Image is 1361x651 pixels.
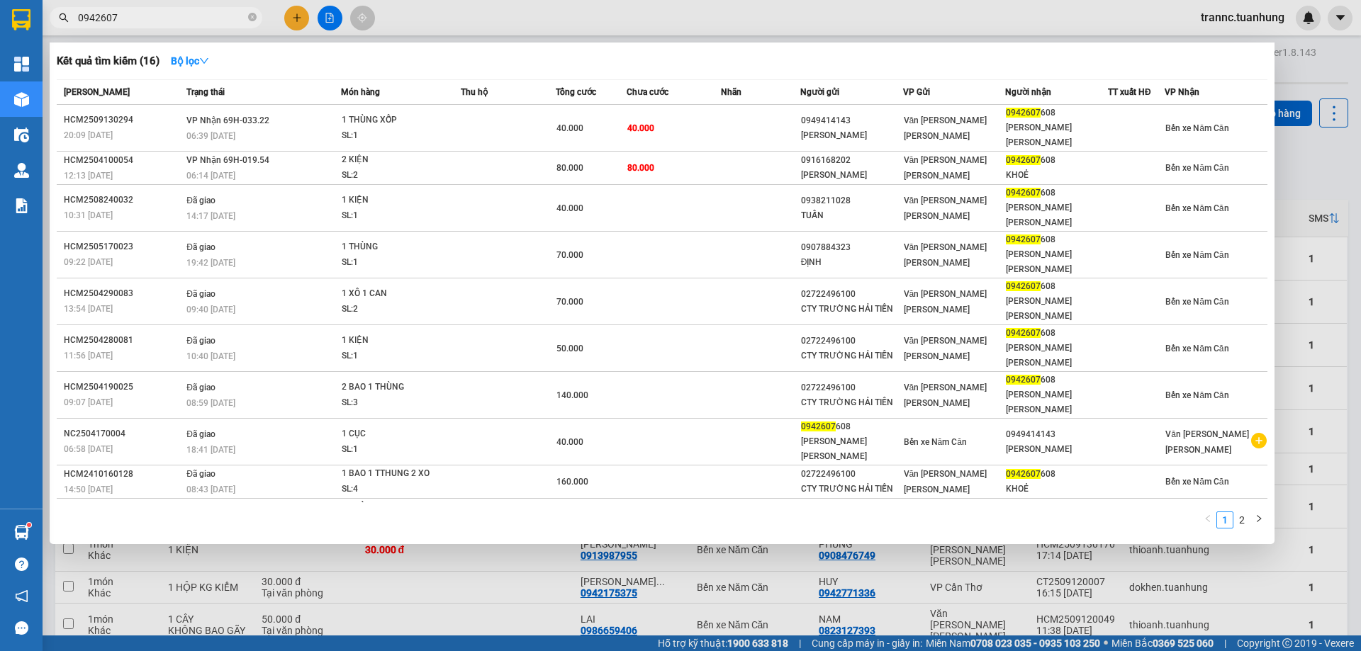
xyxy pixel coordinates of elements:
[14,57,29,72] img: dashboard-icon
[801,153,902,168] div: 0916168202
[186,87,225,97] span: Trạng thái
[1217,512,1233,528] a: 1
[342,466,448,482] div: 1 BAO 1 TTHUNG 2 XO
[64,87,130,97] span: [PERSON_NAME]
[1165,87,1199,97] span: VP Nhận
[1006,153,1107,168] div: 608
[801,395,902,410] div: CTY TRƯỜNG HẢI TIẾN
[341,87,380,97] span: Món hàng
[82,34,93,45] span: environment
[556,477,588,487] span: 160.000
[64,286,182,301] div: HCM2504290083
[904,469,987,494] span: Văn [PERSON_NAME] [PERSON_NAME]
[14,163,29,178] img: warehouse-icon
[342,349,448,364] div: SL: 1
[342,482,448,497] div: SL: 4
[82,52,93,63] span: phone
[1250,511,1267,528] li: Next Page
[801,287,902,302] div: 02722496100
[186,502,215,512] span: Đã giao
[342,395,448,411] div: SL: 3
[556,163,583,173] span: 80.000
[186,242,215,252] span: Đã giao
[64,113,182,128] div: HCM2509130294
[64,397,113,407] span: 09:07 [DATE]
[1199,511,1216,528] button: left
[1233,511,1250,528] li: 2
[801,482,902,497] div: CTY TRƯỜNG HẢI TIẾN
[801,302,902,317] div: CTY TRƯỜNG HẢI TIẾN
[64,485,113,494] span: 14:50 [DATE]
[1006,328,1041,338] span: 0942607
[186,485,235,494] span: 08:43 [DATE]
[186,336,215,346] span: Đã giao
[801,380,902,395] div: 02722496100
[801,467,902,482] div: 02722496100
[1250,511,1267,528] button: right
[342,152,448,168] div: 2 KIỆN
[64,171,113,181] span: 12:13 [DATE]
[186,171,235,181] span: 06:14 [DATE]
[64,444,113,454] span: 06:58 [DATE]
[904,242,987,268] span: Văn [PERSON_NAME] [PERSON_NAME]
[64,426,182,441] div: NC2504170004
[1165,344,1228,353] span: Bến xe Năm Căn
[64,257,113,267] span: 09:22 [DATE]
[64,351,113,361] span: 11:56 [DATE]
[186,131,235,141] span: 06:39 [DATE]
[1251,433,1267,448] span: plus-circle
[1165,163,1228,173] span: Bến xe Năm Căn
[186,211,235,221] span: 14:17 [DATE]
[1006,469,1041,479] span: 0942607
[1006,232,1107,247] div: 608
[1165,123,1228,133] span: Bến xe Năm Căn
[64,239,182,254] div: HCM2505170023
[186,115,269,125] span: VP Nhận 69H-033.22
[1006,247,1107,277] div: [PERSON_NAME] [PERSON_NAME]
[1006,186,1107,200] div: 608
[342,128,448,144] div: SL: 1
[1006,442,1107,457] div: [PERSON_NAME]
[1255,514,1263,523] span: right
[64,153,182,168] div: HCM2504100054
[64,210,113,220] span: 10:31 [DATE]
[801,349,902,363] div: CTY TRƯỜNG HẢI TIẾN
[15,621,28,635] span: message
[801,128,902,143] div: [PERSON_NAME]
[342,239,448,255] div: 1 THÙNG
[64,333,182,348] div: HCM2504280081
[1165,429,1249,455] span: Văn [PERSON_NAME] [PERSON_NAME]
[1006,427,1107,442] div: 0949414143
[1006,500,1107,515] div: 0949414143
[199,56,209,66] span: down
[556,344,583,353] span: 50.000
[27,523,31,527] sup: 1
[801,193,902,208] div: 0938211028
[1006,387,1107,417] div: [PERSON_NAME] [PERSON_NAME]
[801,434,902,464] div: [PERSON_NAME] [PERSON_NAME]
[1234,512,1250,528] a: 2
[1006,106,1107,120] div: 608
[57,54,159,69] h3: Kết quả tìm kiếm ( 16 )
[342,333,448,349] div: 1 KIỆN
[59,13,69,23] span: search
[556,123,583,133] span: 40.000
[14,92,29,107] img: warehouse-icon
[1006,373,1107,387] div: 608
[64,130,113,140] span: 20:09 [DATE]
[1006,155,1041,165] span: 0942607
[1006,279,1107,294] div: 608
[342,499,448,515] div: 1 THÙNG
[64,500,182,515] div: NC2406230005
[1165,390,1228,400] span: Bến xe Năm Căn
[1165,250,1228,260] span: Bến xe Năm Căn
[342,255,448,271] div: SL: 1
[342,302,448,317] div: SL: 2
[1006,108,1041,118] span: 0942607
[801,500,902,515] div: 608
[627,87,668,97] span: Chưa cước
[556,437,583,447] span: 40.000
[342,208,448,224] div: SL: 1
[342,193,448,208] div: 1 KIỆN
[78,10,245,26] input: Tìm tên, số ĐT hoặc mã đơn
